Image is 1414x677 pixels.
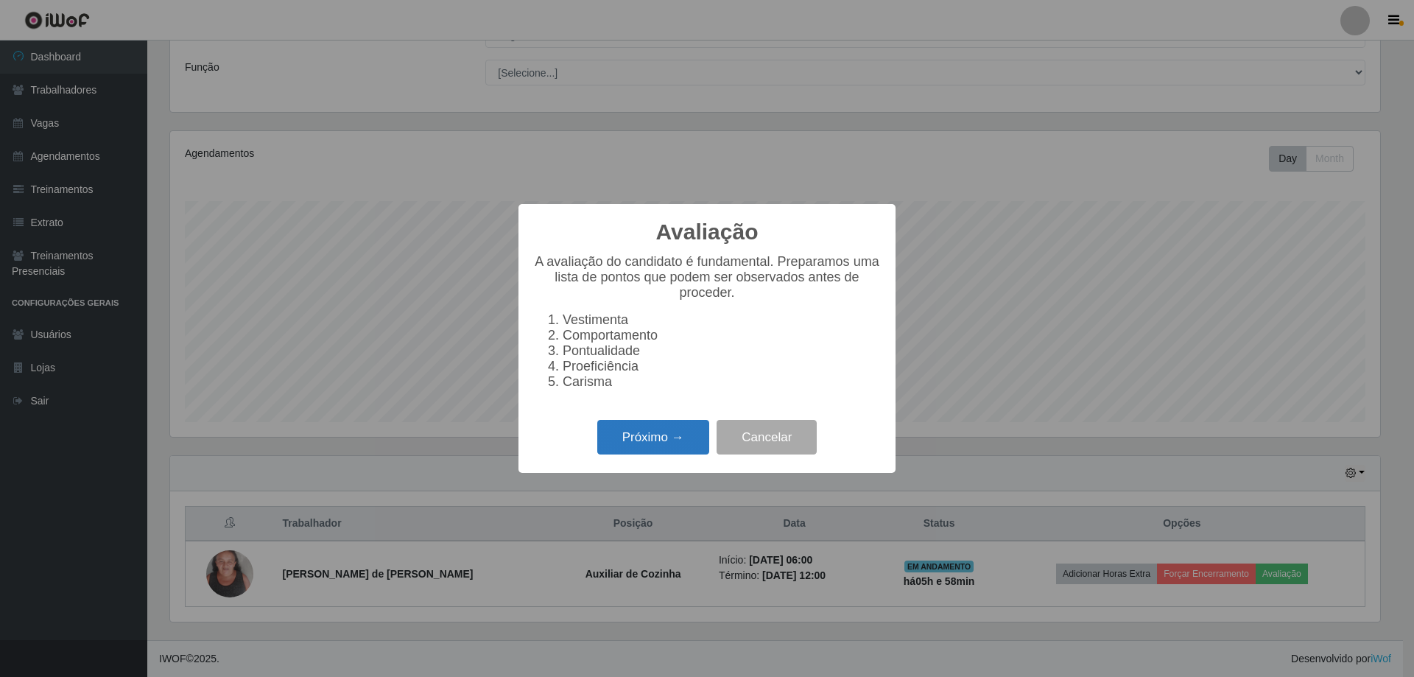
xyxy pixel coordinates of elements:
p: A avaliação do candidato é fundamental. Preparamos uma lista de pontos que podem ser observados a... [533,254,881,301]
li: Comportamento [563,328,881,343]
li: Proeficiência [563,359,881,374]
button: Próximo → [597,420,709,455]
li: Vestimenta [563,312,881,328]
li: Carisma [563,374,881,390]
h2: Avaliação [656,219,759,245]
li: Pontualidade [563,343,881,359]
button: Cancelar [717,420,817,455]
